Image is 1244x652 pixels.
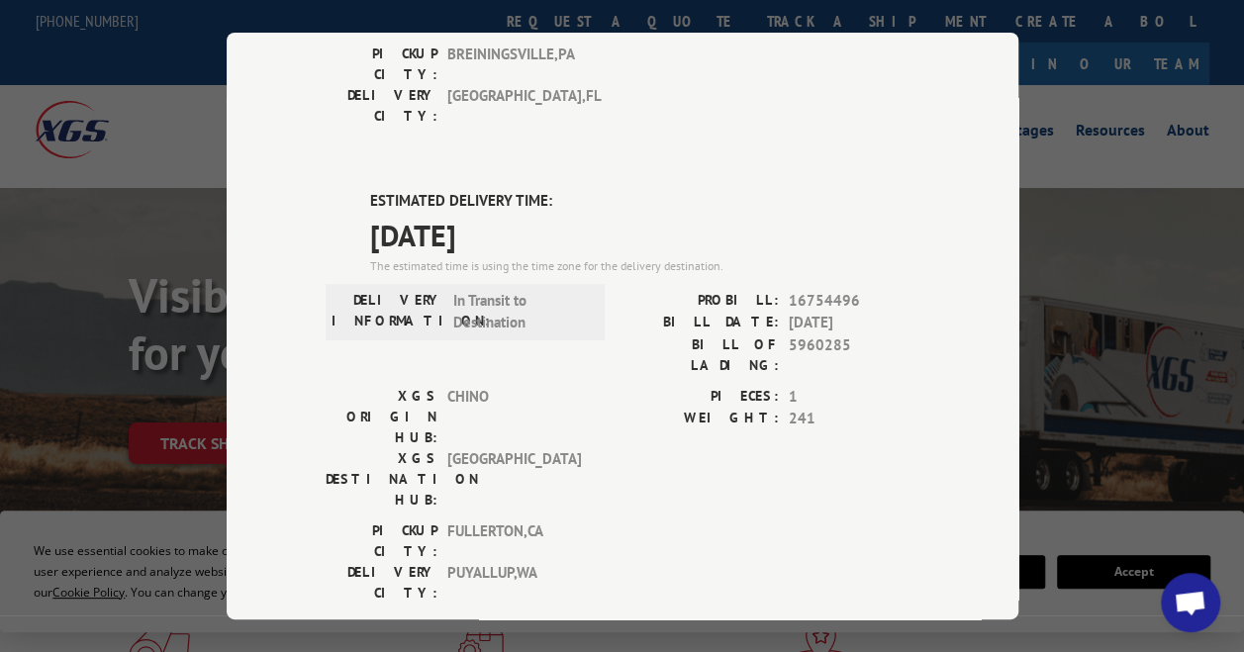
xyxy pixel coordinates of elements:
a: Open chat [1161,573,1220,632]
label: DELIVERY INFORMATION: [332,290,443,334]
div: The estimated time is using the time zone for the delivery destination. [370,257,919,275]
span: 16754496 [789,290,919,313]
span: 5960285 [789,334,919,376]
label: BILL DATE: [622,312,779,334]
span: 241 [789,408,919,430]
span: [GEOGRAPHIC_DATA] [447,448,581,511]
span: FULLERTON , CA [447,520,581,562]
label: PROBILL: [622,290,779,313]
span: PUYALLUP , WA [447,562,581,604]
label: ESTIMATED DELIVERY TIME: [370,190,919,213]
label: XGS DESTINATION HUB: [326,448,437,511]
label: DELIVERY CITY: [326,562,437,604]
label: PICKUP CITY: [326,44,437,85]
label: DELIVERY CITY: [326,85,437,127]
label: PICKUP CITY: [326,520,437,562]
span: CHINO [447,386,581,448]
label: WEIGHT: [622,408,779,430]
span: BREININGSVILLE , PA [447,44,581,85]
label: PIECES: [622,386,779,409]
span: [GEOGRAPHIC_DATA] , FL [447,85,581,127]
span: [DATE] [789,312,919,334]
span: [DATE] [370,213,919,257]
span: In Transit to Destination [453,290,587,334]
span: 1 [789,386,919,409]
label: BILL OF LADING: [622,334,779,376]
label: XGS ORIGIN HUB: [326,386,437,448]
